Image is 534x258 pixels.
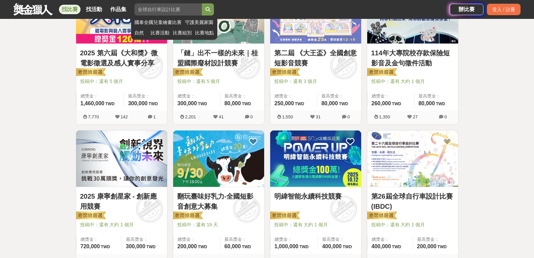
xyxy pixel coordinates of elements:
[224,236,260,243] span: 最高獎金：
[321,101,338,106] span: 80,000
[379,114,390,119] span: 1,350
[81,93,120,99] span: 總獎金：
[134,3,202,16] input: 全球自行車設計比賽
[88,114,99,119] span: 7,770
[134,29,147,36] a: 自然
[366,68,397,77] img: 老闆娘嚴選
[121,114,128,119] span: 142
[444,114,447,119] span: 0
[242,245,251,249] span: TWD
[126,236,163,243] span: 最高獎金：
[173,29,192,36] a: 比賽組別
[75,68,106,77] img: 老闆娘嚴選
[371,48,454,68] a: 114年大專院校存款保險短影音及金句徵件活動
[149,102,158,106] span: TWD
[450,4,483,15] a: 辦比賽
[371,191,454,211] a: 第26屆全球自行車設計比賽(IBDC)
[270,131,361,187] img: Cover Image
[80,221,163,228] span: 投稿中：還有 大約 1 個月
[372,243,391,249] span: 400,000
[275,243,299,249] span: 1,000,000
[105,102,115,106] span: TWD
[198,102,207,106] span: TWD
[59,5,81,14] a: 找比賽
[487,4,521,15] div: 登入 / 註冊
[274,221,357,228] span: 投稿中：還有 大約 1 個月
[101,245,110,249] span: TWD
[107,5,129,14] a: 作品集
[219,114,223,119] span: 41
[322,243,342,249] span: 400,000
[128,93,163,99] span: 最高獎金：
[128,101,148,106] span: 300,000
[274,78,357,85] span: 投稿中：還有 3 個月
[316,114,320,119] span: 31
[371,78,454,85] span: 投稿中：還有 大約 1 個月
[80,191,163,211] a: 2025 康寧創星家 - 創新應用競賽
[76,131,167,187] img: Cover Image
[224,243,241,249] span: 60,000
[347,114,350,119] span: 0
[275,101,294,106] span: 250,000
[275,93,313,99] span: 總獎金：
[436,102,445,106] span: TWD
[224,101,241,106] span: 80,000
[177,78,260,85] span: 投稿中：還有 5 個月
[198,245,207,249] span: TWD
[146,245,155,249] span: TWD
[274,191,357,201] a: 明緯智能永續科技競賽
[269,68,300,77] img: 老闆娘嚴選
[437,245,446,249] span: TWD
[81,101,104,106] span: 1,460,000
[417,236,454,243] span: 最高獎金：
[371,221,454,228] span: 投稿中：還有 大約 1 個月
[269,211,300,221] img: 老闆娘嚴選
[134,19,182,26] a: 國泰全國兒童繪畫比賽
[178,236,216,243] span: 總獎金：
[153,114,156,119] span: 1
[80,78,163,85] span: 投稿中：還有 5 個月
[295,102,304,106] span: TWD
[151,29,169,36] a: 比賽活動
[418,101,435,106] span: 80,000
[224,93,260,99] span: 最高獎金：
[178,243,197,249] span: 200,000
[172,68,203,77] img: 老闆娘嚴選
[126,243,146,249] span: 300,000
[75,211,106,221] img: 老闆娘嚴選
[178,101,197,106] span: 300,000
[185,19,214,26] a: 守護美麗家園
[242,102,251,106] span: TWD
[322,236,357,243] span: 最高獎金：
[413,114,417,119] span: 27
[367,131,458,187] img: Cover Image
[372,236,409,243] span: 總獎金：
[177,221,260,228] span: 投稿中：還有 19 天
[177,48,260,68] a: 「鏈」出不一樣的未來｜桂盟國際廢材設計競賽
[339,102,348,106] span: TWD
[274,48,357,68] a: 第二屆 《大王盃》全國創意短影音競賽
[321,93,357,99] span: 最高獎金：
[392,102,401,106] span: TWD
[185,114,196,119] span: 2,201
[177,191,260,211] a: 翻玩臺味好乳力-全國短影音創意大募集
[282,114,293,119] span: 1,550
[372,93,410,99] span: 總獎金：
[372,101,391,106] span: 260,000
[81,243,100,249] span: 720,000
[300,245,309,249] span: TWD
[366,211,397,221] img: 老闆娘嚴選
[80,48,163,68] a: 2025 第六屆《大和獎》微電影徵選及感人實事分享
[250,114,253,119] span: 0
[173,131,264,187] img: Cover Image
[81,236,118,243] span: 總獎金：
[417,243,437,249] span: 200,000
[172,211,203,221] img: 老闆娘嚴選
[343,245,352,249] span: TWD
[418,93,454,99] span: 最高獎金：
